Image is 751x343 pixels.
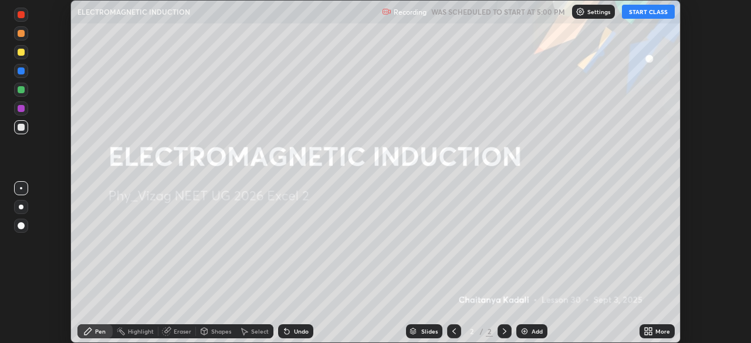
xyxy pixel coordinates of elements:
div: 2 [466,328,478,335]
p: Settings [587,9,610,15]
img: class-settings-icons [576,7,585,16]
div: Slides [421,328,438,334]
div: Shapes [211,328,231,334]
div: Add [532,328,543,334]
div: Undo [294,328,309,334]
img: add-slide-button [520,327,529,336]
div: 2 [486,326,493,337]
h5: WAS SCHEDULED TO START AT 5:00 PM [431,6,565,17]
p: ELECTROMAGNETIC INDUCTION [77,7,190,16]
div: Pen [95,328,106,334]
div: Eraser [174,328,191,334]
div: / [480,328,483,335]
div: Highlight [128,328,154,334]
button: START CLASS [622,5,675,19]
p: Recording [394,8,427,16]
img: recording.375f2c34.svg [382,7,391,16]
div: More [655,328,670,334]
div: Select [251,328,269,334]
